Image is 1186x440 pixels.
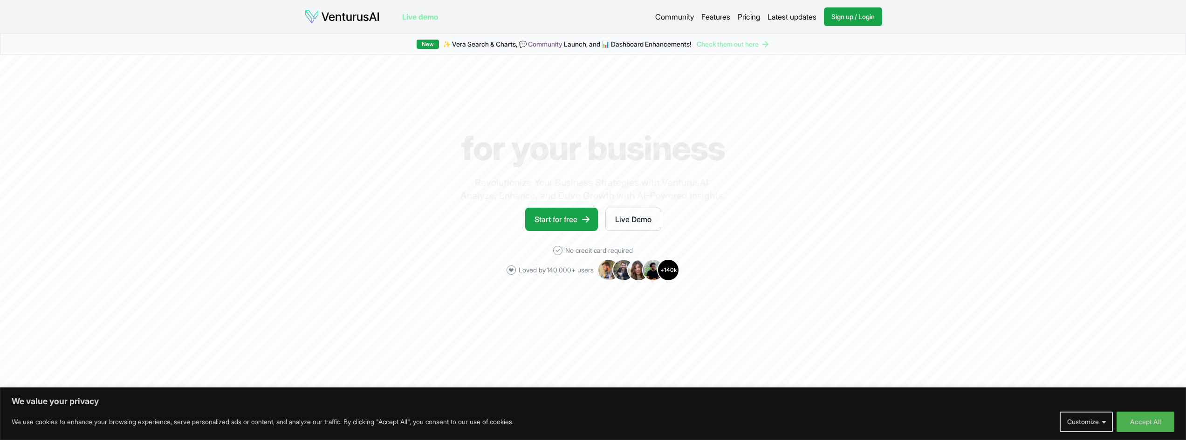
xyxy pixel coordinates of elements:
img: Avatar 2 [612,259,635,281]
a: Live Demo [605,208,661,231]
span: ✨ Vera Search & Charts, 💬 Launch, and 📊 Dashboard Enhancements! [443,40,691,49]
a: Sign up / Login [824,7,882,26]
a: Check them out here [697,40,770,49]
img: Avatar 3 [627,259,650,281]
img: logo [304,9,380,24]
a: Community [528,40,562,48]
a: Start for free [525,208,598,231]
a: Community [655,11,694,22]
a: Live demo [402,11,438,22]
a: Pricing [738,11,760,22]
div: New [417,40,439,49]
button: Customize [1060,412,1113,432]
img: Avatar 1 [597,259,620,281]
a: Features [701,11,730,22]
img: Avatar 4 [642,259,665,281]
button: Accept All [1117,412,1174,432]
p: We use cookies to enhance your browsing experience, serve personalized ads or content, and analyz... [12,416,514,427]
span: Sign up / Login [831,12,875,21]
a: Latest updates [768,11,816,22]
p: We value your privacy [12,396,1174,407]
